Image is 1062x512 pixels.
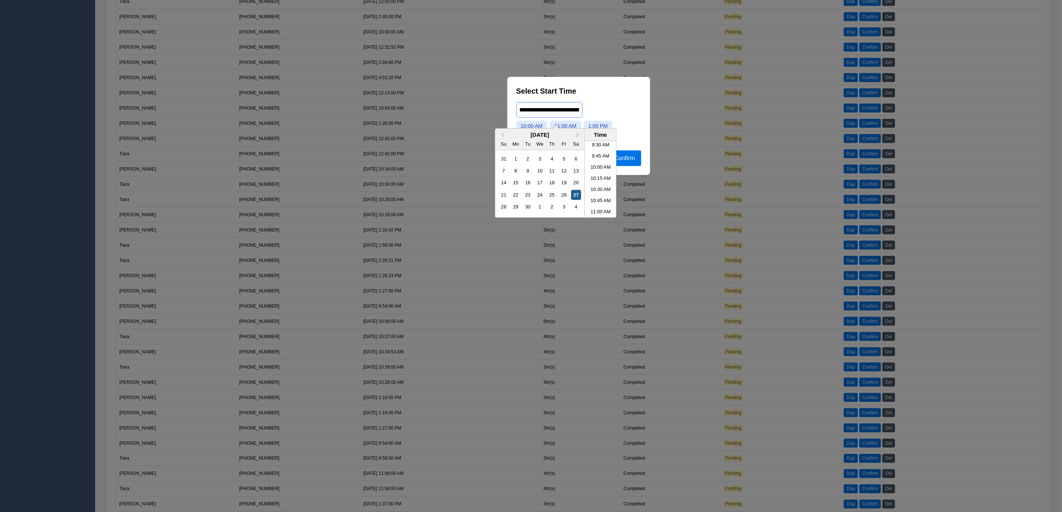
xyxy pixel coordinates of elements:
[516,86,641,96] h2: Select Start Time
[571,154,581,164] div: Choose Saturday, September 6th, 2025
[499,190,509,200] div: Choose Sunday, September 21st, 2025
[496,132,585,138] h2: [DATE]
[559,202,569,212] div: Choose Friday, October 3rd, 2025
[535,154,545,164] div: Choose Wednesday, September 3rd, 2025
[523,166,533,176] div: Choose Tuesday, September 9th, 2025
[516,121,547,131] button: 10:00 AM
[587,132,614,138] div: Time
[499,202,509,212] div: Choose Sunday, September 28th, 2025
[499,139,509,149] div: Sunday
[571,139,581,149] div: Saturday
[511,190,521,200] div: Choose Monday, September 22nd, 2025
[585,185,617,196] li: 10:30 AM
[535,202,545,212] div: Choose Wednesday, October 1st, 2025
[499,166,509,176] div: Choose Sunday, September 7th, 2025
[585,196,617,207] li: 10:45 AM
[511,139,521,149] div: Monday
[523,139,533,149] div: Tuesday
[585,174,617,185] li: 10:15 AM
[523,190,533,200] div: Choose Tuesday, September 23rd, 2025
[511,178,521,188] div: Choose Monday, September 15th, 2025
[511,202,521,212] div: Choose Monday, September 29th, 2025
[573,130,585,142] button: Next Month
[547,178,557,188] div: Choose Thursday, September 18th, 2025
[559,190,569,200] div: Choose Friday, September 26th, 2025
[535,139,545,149] div: Wednesday
[585,163,617,174] li: 10:00 AM
[571,190,581,200] div: Choose Saturday, September 27th, 2025
[523,178,533,188] div: Choose Tuesday, September 16th, 2025
[585,207,617,218] li: 11:00 AM
[547,166,557,176] div: Choose Thursday, September 11th, 2025
[535,190,545,200] div: Choose Wednesday, September 24th, 2025
[535,166,545,176] div: Choose Wednesday, September 10th, 2025
[523,202,533,212] div: Choose Tuesday, September 30th, 2025
[511,154,521,164] div: Choose Monday, September 1st, 2025
[499,178,509,188] div: Choose Sunday, September 14th, 2025
[547,190,557,200] div: Choose Thursday, September 25th, 2025
[547,154,557,164] div: Choose Thursday, September 4th, 2025
[496,130,508,142] button: Previous Month
[535,178,545,188] div: Choose Wednesday, September 17th, 2025
[498,153,582,213] div: Month September, 2025
[499,154,509,164] div: Choose Sunday, August 31st, 2025
[584,121,612,131] button: 1:00 PM
[495,129,617,218] div: Choose Date and Time
[571,178,581,188] div: Choose Saturday, September 20th, 2025
[550,121,581,131] button: 11:00 AM
[585,142,617,218] ul: Time
[559,166,569,176] div: Choose Friday, September 12th, 2025
[511,166,521,176] div: Choose Monday, September 8th, 2025
[585,140,617,152] li: 9:30 AM
[608,150,641,166] button: Confirm
[585,152,617,163] li: 9:45 AM
[571,202,581,212] div: Choose Saturday, October 4th, 2025
[547,139,557,149] div: Thursday
[571,166,581,176] div: Choose Saturday, September 13th, 2025
[523,154,533,164] div: Choose Tuesday, September 2nd, 2025
[559,139,569,149] div: Friday
[559,178,569,188] div: Choose Friday, September 19th, 2025
[547,202,557,212] div: Choose Thursday, October 2nd, 2025
[559,154,569,164] div: Choose Friday, September 5th, 2025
